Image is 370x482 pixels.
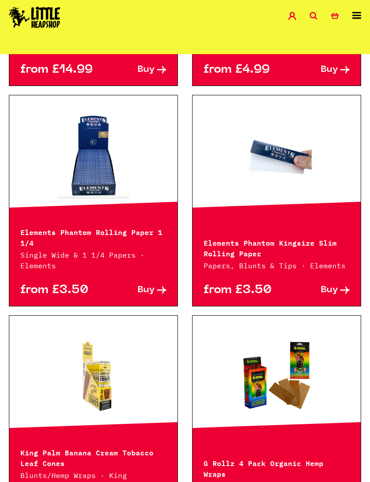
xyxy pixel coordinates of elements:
[204,260,350,271] p: Papers, Blunts & Tips · Elements
[138,286,155,295] span: Buy
[204,237,350,258] p: Elements Phantom Kingsize Slim Rolling Paper
[20,226,166,247] p: Elements Phantom Rolling Paper 1 1/4
[138,65,155,74] span: Buy
[20,447,166,468] p: King Palm Banana Cream Tobacco Leaf Cones
[276,286,350,295] a: Buy
[20,65,94,74] p: from £14.99
[20,286,94,295] p: from £3.50
[321,65,338,74] span: Buy
[94,65,167,74] a: Buy
[94,286,167,295] a: Buy
[20,250,166,271] p: Single Wide & 1 1/4 Papers · Elements
[204,286,277,295] p: from £3.50
[9,7,60,28] img: Little Head Shop Logo
[321,286,338,295] span: Buy
[204,457,350,478] p: G Rollz 4 Pack Organic Hemp Wraps
[204,65,277,74] p: from £4.99
[276,65,350,74] a: Buy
